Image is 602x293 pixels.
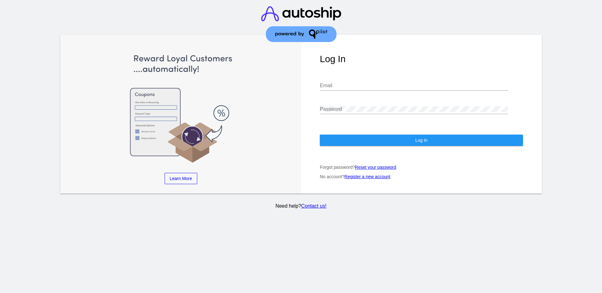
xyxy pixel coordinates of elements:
[320,54,523,64] h1: Log In
[320,135,523,146] button: Log In
[355,165,396,170] a: Reset your password
[320,83,508,88] input: Email
[79,54,283,163] img: Apply Coupons Automatically to Scheduled Orders with QPilot
[59,203,543,209] p: Need help?
[320,174,523,179] p: No account?
[345,174,390,179] a: Register a new account
[301,203,326,209] a: Contact us!
[415,138,427,143] span: Log In
[170,176,192,181] span: Learn More
[320,165,523,170] p: Forgot password?
[165,173,197,184] a: Learn More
